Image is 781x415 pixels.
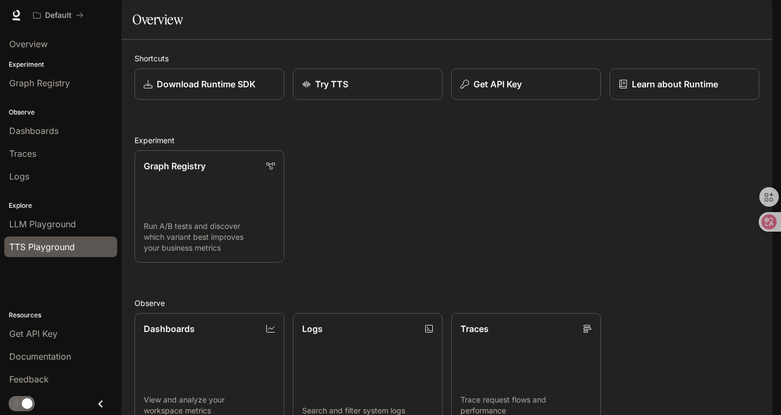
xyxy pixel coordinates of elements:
p: Try TTS [315,78,348,91]
h2: Experiment [135,135,759,146]
h2: Shortcuts [135,53,759,64]
a: Try TTS [293,68,443,100]
a: Graph RegistryRun A/B tests and discover which variant best improves your business metrics [135,150,284,263]
a: Download Runtime SDK [135,68,284,100]
p: Run A/B tests and discover which variant best improves your business metrics [144,221,275,253]
p: Logs [302,322,323,335]
p: Graph Registry [144,159,206,173]
button: Get API Key [451,68,601,100]
button: All workspaces [28,4,88,26]
h1: Overview [132,9,183,30]
p: Default [45,11,72,20]
p: Get API Key [473,78,522,91]
p: Dashboards [144,322,195,335]
p: Download Runtime SDK [157,78,255,91]
p: Learn about Runtime [632,78,718,91]
a: Learn about Runtime [610,68,759,100]
h2: Observe [135,297,759,309]
p: Traces [460,322,489,335]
